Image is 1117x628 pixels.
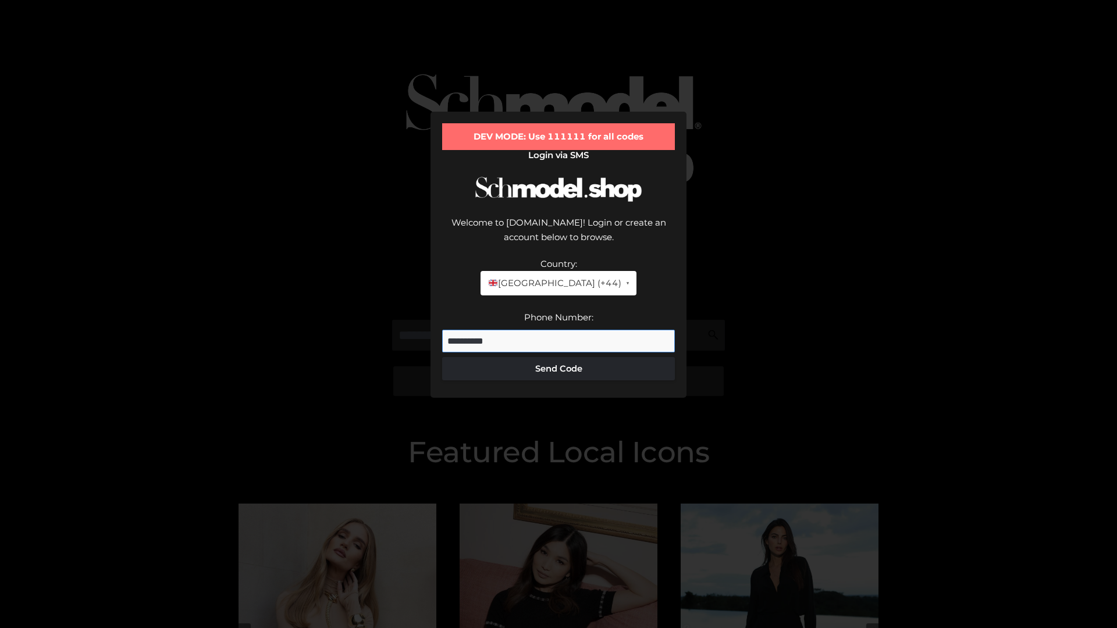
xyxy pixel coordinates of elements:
[442,357,675,380] button: Send Code
[442,215,675,256] div: Welcome to [DOMAIN_NAME]! Login or create an account below to browse.
[540,258,577,269] label: Country:
[442,150,675,160] h2: Login via SMS
[471,166,646,212] img: Schmodel Logo
[489,279,497,287] img: 🇬🇧
[524,312,593,323] label: Phone Number:
[488,276,621,291] span: [GEOGRAPHIC_DATA] (+44)
[442,123,675,150] div: DEV MODE: Use 111111 for all codes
